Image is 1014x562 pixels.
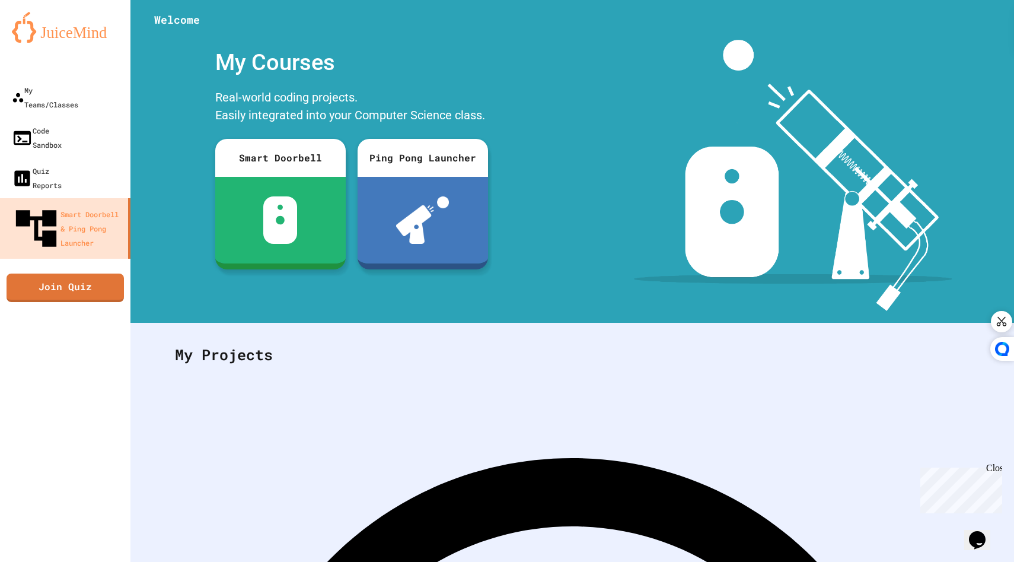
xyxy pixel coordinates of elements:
div: My Projects [163,332,981,378]
div: My Courses [209,40,494,85]
div: My Teams/Classes [12,83,78,112]
div: Ping Pong Launcher [358,139,488,177]
img: banner-image-my-projects.png [634,40,952,311]
iframe: chat widget [964,515,1002,550]
img: logo-orange.svg [12,12,119,43]
img: ppl-with-ball.png [396,196,449,244]
div: Quiz Reports [12,164,62,192]
div: Code Sandbox [12,123,62,152]
div: Smart Doorbell [215,139,346,177]
div: Smart Doorbell & Ping Pong Launcher [12,204,123,253]
img: sdb-white.svg [263,196,297,244]
iframe: chat widget [916,463,1002,513]
a: Join Quiz [7,274,124,302]
div: Real-world coding projects. Easily integrated into your Computer Science class. [209,85,494,130]
div: Chat with us now!Close [5,5,82,75]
